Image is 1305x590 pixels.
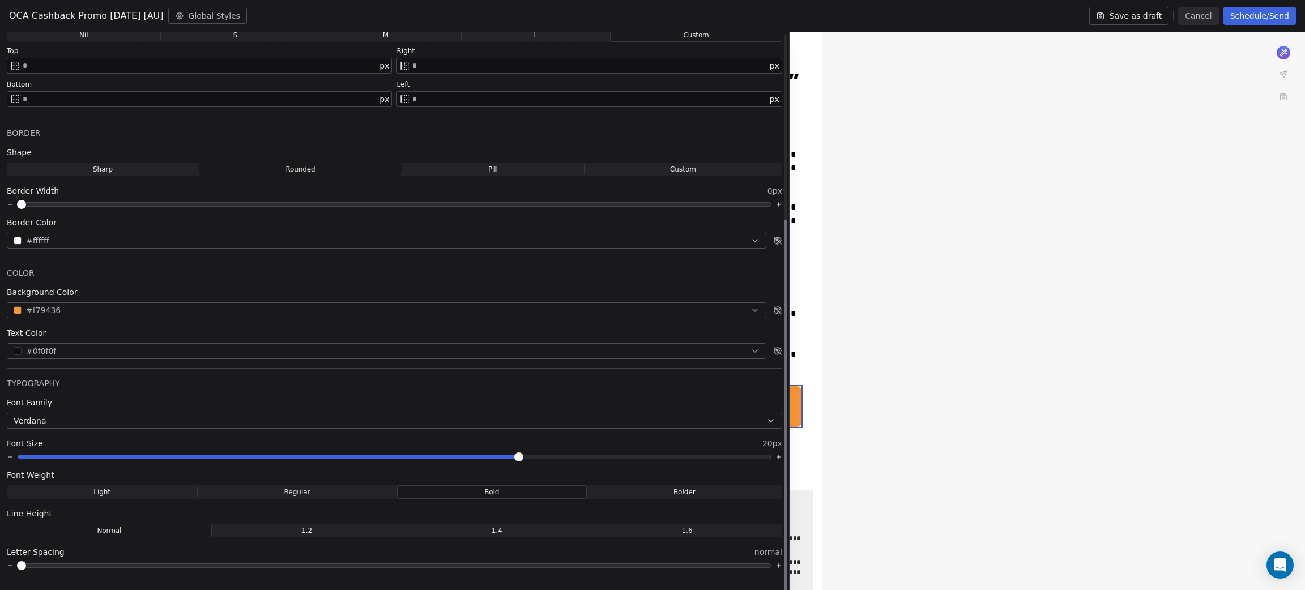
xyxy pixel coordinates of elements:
span: Custom [670,164,696,174]
span: Line Height [7,508,52,519]
span: 1.2 [301,525,312,536]
div: BORDER [7,127,782,139]
div: left [396,80,782,89]
span: px [770,60,779,72]
button: Global Styles [168,8,248,24]
span: Regular [284,487,310,497]
span: #0f0f0f [26,345,56,357]
span: Text Color [7,327,46,339]
span: Letter Spacing [7,546,65,558]
span: M [383,30,389,40]
span: Pill [488,164,498,174]
div: COLOR [7,267,782,279]
span: 0px [767,185,782,196]
div: TYPOGRAPHY [7,378,782,389]
span: OCA Cashback Promo [DATE] [AU] [9,9,164,23]
div: Open Intercom Messenger [1266,551,1294,579]
span: px [379,60,389,72]
span: #f79436 [26,305,61,317]
span: Font Weight [7,469,54,481]
span: Border Color [7,217,57,228]
span: L [534,30,538,40]
span: Light [93,487,110,497]
span: Background Color [7,287,78,298]
button: Save as draft [1089,7,1169,25]
span: Border Width [7,185,59,196]
span: px [379,93,389,105]
span: Font Family [7,397,52,408]
span: 1.6 [681,525,692,536]
span: px [770,93,779,105]
span: normal [754,546,782,558]
span: Bolder [673,487,696,497]
button: Cancel [1178,7,1218,25]
div: top [7,46,392,55]
div: bottom [7,80,392,89]
span: S [233,30,238,40]
span: Sharp [93,164,113,174]
button: Schedule/Send [1223,7,1296,25]
button: #0f0f0f [7,343,766,359]
span: Nil [79,30,88,40]
div: right [396,46,782,55]
span: Verdana [14,415,46,426]
span: Font Size [7,438,43,449]
span: Shape [7,147,32,158]
button: #f79436 [7,302,766,318]
button: #ffffff [7,233,766,249]
span: #ffffff [26,235,49,247]
span: 20px [762,438,782,449]
span: 1.4 [492,525,502,536]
